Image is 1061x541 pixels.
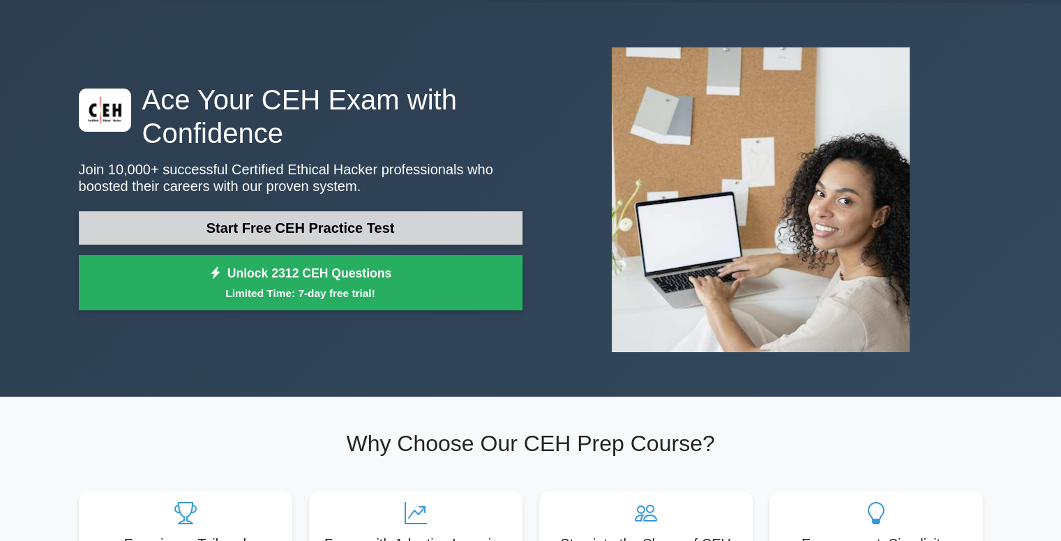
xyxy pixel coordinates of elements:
small: Limited Time: 7-day free trial! [96,285,505,301]
p: Join 10,000+ successful Certified Ethical Hacker professionals who boosted their careers with our... [79,161,522,195]
h2: Why Choose Our CEH Prep Course? [79,430,983,457]
h1: Ace Your CEH Exam with Confidence [79,83,522,150]
a: Start Free CEH Practice Test [79,211,522,245]
a: Unlock 2312 CEH QuestionsLimited Time: 7-day free trial! [79,255,522,311]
